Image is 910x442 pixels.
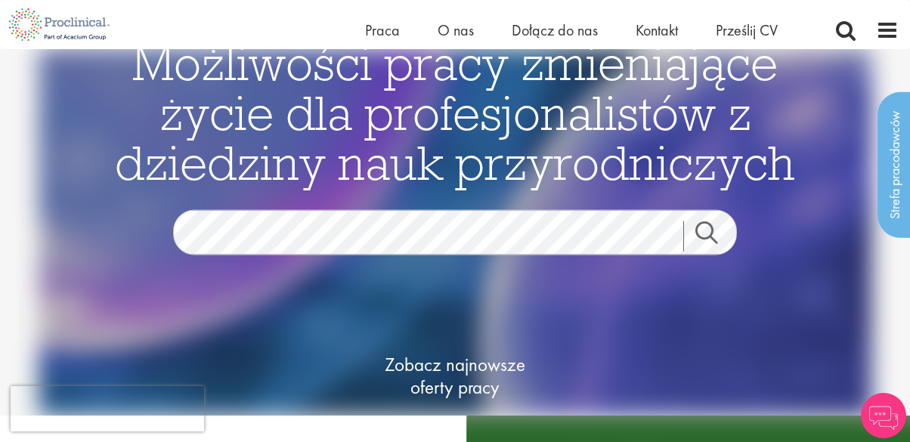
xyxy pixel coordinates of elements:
[11,386,204,431] iframe: reCAPTCHA
[385,351,525,376] font: Zobacz najnowsze
[438,20,474,40] a: O nas
[512,20,598,40] a: Dołącz do nas
[365,20,400,40] a: Praca
[683,221,748,251] a: Przycisk przesyłania wyszukiwania ofert pracy
[39,49,871,416] img: dom kandydata
[115,32,795,192] font: Możliwości pracy zmieniające życie dla profesjonalistów z dziedziny nauk przyrodniczych
[716,20,778,40] a: Prześlij CV
[636,20,678,40] a: Kontakt
[861,393,906,438] img: Chatbot
[410,374,500,399] font: oferty pracy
